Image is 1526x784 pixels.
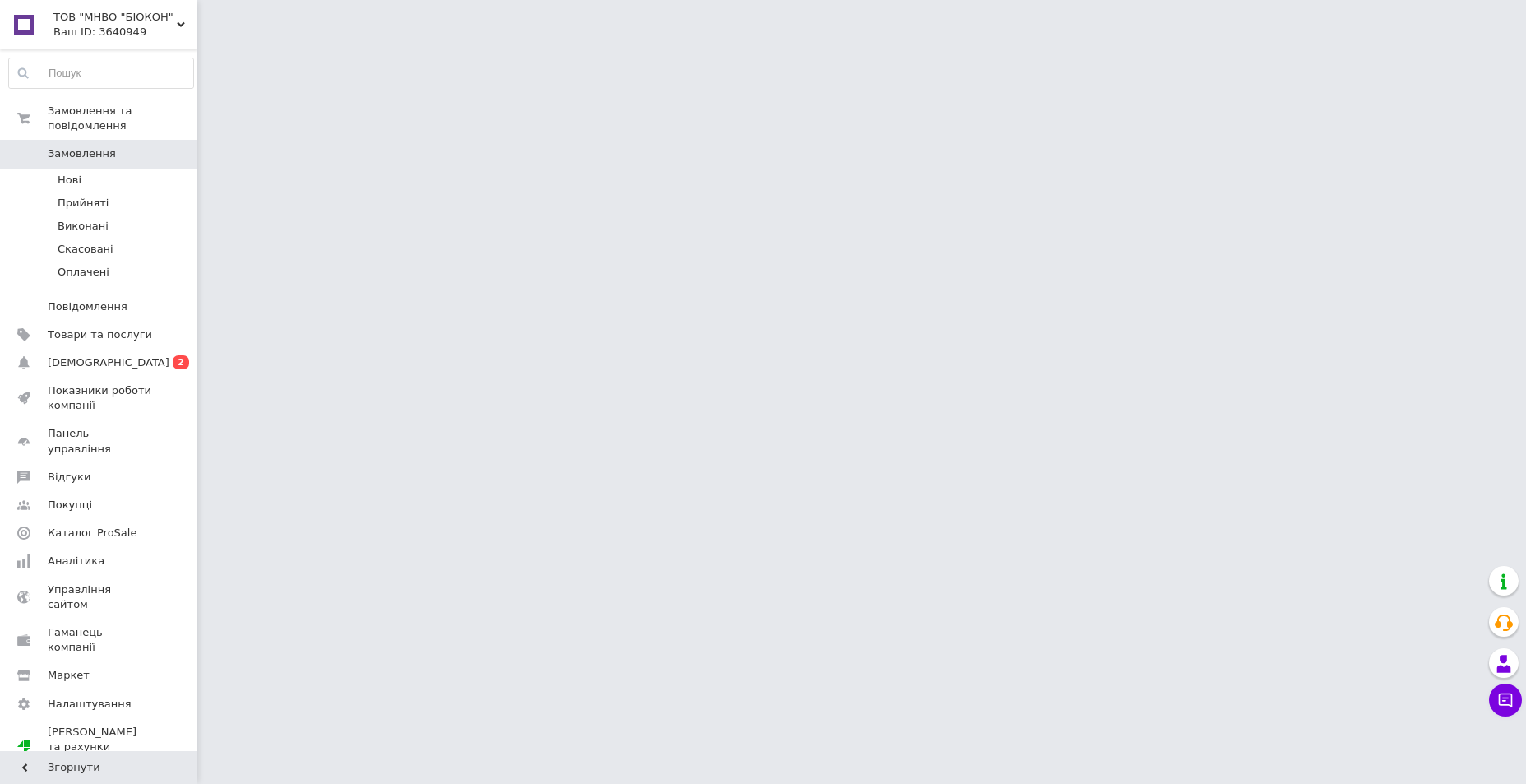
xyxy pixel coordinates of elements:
[58,219,109,234] span: Виконані
[1489,684,1522,717] button: Чат з покупцем
[53,10,177,25] span: ТОВ "МНВО "БІОКОН"
[48,355,169,370] span: [DEMOGRAPHIC_DATA]
[48,383,152,413] span: Показники роботи компанії
[48,625,152,655] span: Гаманець компанії
[48,725,152,770] span: [PERSON_NAME] та рахунки
[48,146,116,161] span: Замовлення
[48,104,197,133] span: Замовлення та повідомлення
[48,426,152,456] span: Панель управління
[48,327,152,342] span: Товари та послуги
[58,173,81,188] span: Нові
[58,242,113,257] span: Скасовані
[53,25,197,39] div: Ваш ID: 3640949
[48,697,132,712] span: Налаштування
[48,582,152,612] span: Управління сайтом
[48,299,127,314] span: Повідомлення
[48,526,136,540] span: Каталог ProSale
[58,265,109,280] span: Оплачені
[9,58,193,88] input: Пошук
[48,498,92,513] span: Покупці
[173,355,189,369] span: 2
[58,196,109,211] span: Прийняті
[48,470,90,485] span: Відгуки
[48,554,104,568] span: Аналітика
[48,668,90,683] span: Маркет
